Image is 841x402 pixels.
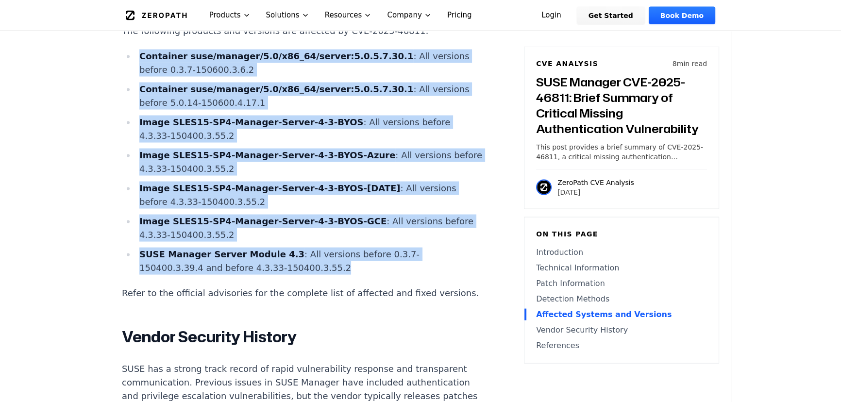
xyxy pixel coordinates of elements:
[135,83,483,110] li: : All versions before 5.0.14-150600.4.17.1
[139,150,395,160] strong: Image SLES15-SP4-Manager-Server-4-3-BYOS-Azure
[536,278,707,289] a: Patch Information
[536,142,707,162] p: This post provides a brief summary of CVE-2025-46811, a critical missing authentication vulnerabi...
[139,117,364,127] strong: Image SLES15-SP4-Manager-Server-4-3-BYOS
[536,247,707,258] a: Introduction
[122,327,483,347] h2: Vendor Security History
[557,178,634,187] p: ZeroPath CVE Analysis
[673,59,707,68] p: 8 min read
[536,229,707,239] h6: On this page
[536,340,707,352] a: References
[135,248,483,275] li: : All versions before 0.3.7-150400.3.39.4 and before 4.3.33-150400.3.55.2
[139,216,387,226] strong: Image SLES15-SP4-Manager-Server-4-3-BYOS-GCE
[536,309,707,320] a: Affected Systems and Versions
[135,149,483,176] li: : All versions before 4.3.33-150400.3.55.2
[139,249,304,259] strong: SUSE Manager Server Module 4.3
[135,50,483,77] li: : All versions before 0.3.7-150600.3.6.2
[139,183,400,193] strong: Image SLES15-SP4-Manager-Server-4-3-BYOS-[DATE]
[139,51,413,61] strong: Container suse/manager/5.0/x86_64/server:5.0.5.7.30.1
[135,182,483,209] li: : All versions before 4.3.33-150400.3.55.2
[536,74,707,136] h3: SUSE Manager CVE-2025-46811: Brief Summary of Critical Missing Authentication Vulnerability
[577,7,645,24] a: Get Started
[536,59,598,68] h6: CVE Analysis
[557,187,634,197] p: [DATE]
[139,84,413,94] strong: Container suse/manager/5.0/x86_64/server:5.0.5.7.30.1
[536,180,552,195] img: ZeroPath CVE Analysis
[135,116,483,143] li: : All versions before 4.3.33-150400.3.55.2
[135,215,483,242] li: : All versions before 4.3.33-150400.3.55.2
[122,286,483,300] p: Refer to the official advisories for the complete list of affected and fixed versions.
[536,262,707,274] a: Technical Information
[536,293,707,305] a: Detection Methods
[530,7,573,24] a: Login
[536,324,707,336] a: Vendor Security History
[649,7,715,24] a: Book Demo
